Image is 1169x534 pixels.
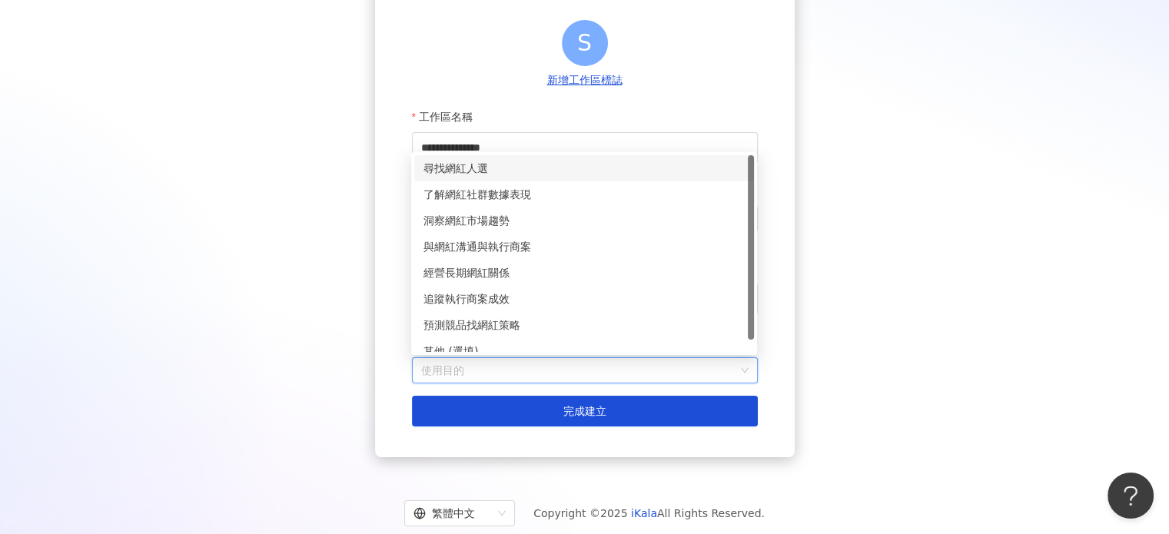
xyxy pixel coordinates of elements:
span: 完成建立 [563,405,606,417]
div: 了解網紅社群數據表現 [423,186,745,203]
div: 尋找網紅人選 [423,160,745,177]
div: 與網紅溝通與執行商案 [423,238,745,255]
div: 追蹤執行商案成效 [414,286,754,312]
span: S [577,25,592,61]
button: 完成建立 [412,396,758,426]
div: 洞察網紅市場趨勢 [423,212,745,229]
div: 了解網紅社群數據表現 [414,181,754,207]
label: 工作區名稱 [412,101,484,132]
iframe: Help Scout Beacon - Open [1108,473,1154,519]
div: 經營長期網紅關係 [414,260,754,286]
div: 追蹤執行商案成效 [423,290,745,307]
div: 洞察網紅市場趨勢 [414,207,754,234]
div: 與網紅溝通與執行商案 [414,234,754,260]
div: 經營長期網紅關係 [423,264,745,281]
input: 工作區名稱 [412,132,758,163]
div: 尋找網紅人選 [414,155,754,181]
div: 預測競品找網紅策略 [414,312,754,338]
div: 其他 (選填) [414,338,754,364]
span: Copyright © 2025 All Rights Reserved. [533,504,765,522]
div: 其他 (選填) [423,343,745,360]
div: 繁體中文 [413,501,492,526]
a: iKala [631,507,657,519]
div: 預測競品找網紅策略 [423,317,745,333]
button: 新增工作區標誌 [543,72,627,89]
